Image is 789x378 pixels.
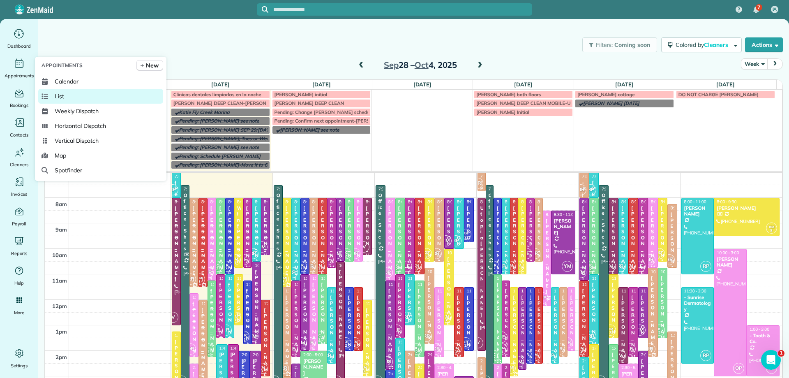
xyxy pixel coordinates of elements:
span: RP [496,261,508,272]
span: [PERSON_NAME] Initial [476,109,529,115]
span: Spotfinder [55,166,82,174]
a: Dashboard [3,27,35,50]
span: KM [769,225,774,229]
span: KR [463,231,468,235]
a: Map [38,148,163,163]
div: [PERSON_NAME] [466,205,471,282]
span: KR [299,263,304,267]
span: Pending: [PERSON_NAME] see note [179,144,259,150]
span: 11:15 - 2:15 [210,282,233,287]
div: Office - Shcs [488,192,491,257]
span: 8:00 - 2:00 [480,199,500,204]
span: Bookings [10,101,29,109]
div: [PERSON_NAME] [716,205,777,211]
span: 8:00 - 11:15 [294,199,316,204]
span: 11:15 - 2:45 [388,282,411,287]
span: 7:00 - 8:00 [592,174,611,179]
span: Pending: Confirm next appointment-[PERSON_NAME] [275,118,395,124]
div: [PERSON_NAME] [651,205,655,282]
span: List [55,92,64,100]
span: OP [349,248,360,259]
span: 7:30 - 3:30 [277,186,296,192]
small: 2 [521,241,532,248]
div: [PERSON_NAME] [219,205,223,282]
span: 7:30 - 3:30 [489,186,508,192]
span: KM [281,276,286,280]
div: [PERSON_NAME] [651,275,655,352]
a: Contacts [3,116,35,139]
span: 8:00 - 10:30 [348,199,370,204]
div: [PERSON_NAME] [684,205,712,217]
span: 11:00 - 1:45 [592,276,614,281]
span: 10:45 - 1:45 [427,269,450,274]
span: YM [256,241,268,253]
small: 2 [489,265,499,273]
div: [PERSON_NAME] [321,205,325,282]
div: [PERSON_NAME] [621,205,626,282]
small: 3 [766,227,777,235]
a: [DATE] [312,81,331,88]
span: IV [358,241,369,253]
span: 8:00 - 11:15 [210,199,233,204]
span: 8:30 - 11:00 [554,212,576,217]
span: RR [185,274,196,285]
div: [PERSON_NAME] [246,205,250,282]
a: [DATE] [615,81,634,88]
span: 8:00 - 10:00 [457,199,479,204]
span: 8:00 - 11:00 [398,199,420,204]
span: IC [525,238,528,243]
svg: Focus search [262,6,268,13]
span: KR [224,263,228,267]
span: 8:00 - 11:00 [408,199,430,204]
div: [PERSON_NAME] [611,205,616,282]
div: [PERSON_NAME] [457,205,461,282]
div: [PERSON_NAME] [407,282,412,359]
div: [PERSON_NAME] [330,205,334,282]
div: [PERSON_NAME] [228,282,232,359]
a: Calendar [38,74,163,89]
a: [DATE] [514,81,533,88]
div: [PERSON_NAME] [582,205,587,282]
span: Calendar [55,77,78,86]
span: Pending: [PERSON_NAME], Tues or Wedsned [179,135,280,141]
div: [PERSON_NAME] [219,282,223,359]
span: 7:00 - 8:00 [582,174,602,179]
span: New [146,61,159,70]
span: 10:30 - 3:30 [339,263,361,268]
span: CM [414,263,419,267]
span: 8:00 - 11:00 [611,199,634,204]
small: 3 [625,265,635,273]
span: Pending: [PERSON_NAME]-Move it to October [179,162,282,168]
span: 8:00 - 11:00 [521,199,543,204]
span: YM [441,235,452,246]
span: 8:00 - 1:00 [175,199,194,204]
span: 11:00 - 1:30 [228,276,250,281]
button: next [767,58,783,70]
small: 2 [296,265,307,273]
span: OP [203,267,214,278]
span: YM [562,261,573,272]
div: [PERSON_NAME] [611,282,616,359]
small: 3 [194,278,205,286]
span: Invoices [11,190,28,198]
div: [PERSON_NAME] [521,205,524,282]
span: 8:00 - 10:15 [264,199,286,204]
span: CM [628,263,633,267]
small: 3 [654,253,664,260]
span: Weekly Dispatch [55,107,99,115]
a: [DATE] [211,81,230,88]
span: 11:15 - 2:15 [582,282,604,287]
div: [PERSON_NAME] [554,218,573,236]
span: 8:00 - 11:00 [496,199,519,204]
div: [PERSON_NAME] [660,205,665,282]
div: Utopia [PERSON_NAME] [480,205,483,318]
span: IC [589,263,593,267]
div: [PERSON_NAME] [427,205,432,282]
div: [PERSON_NAME] [201,205,205,282]
span: CM [508,263,513,267]
span: 11:00 - 1:30 [398,276,420,281]
span: 7:30 - 3:30 [602,186,621,192]
span: [PERSON_NAME] [DATE] [583,100,639,106]
span: 8:00 - 10:30 [529,199,551,204]
span: Oct [415,60,429,70]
